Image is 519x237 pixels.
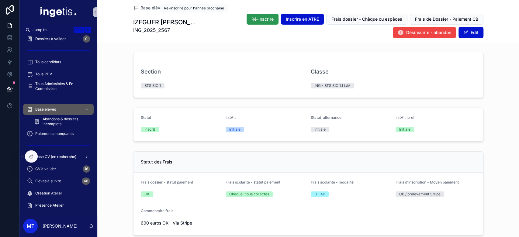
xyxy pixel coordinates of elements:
span: Base élèves [35,107,56,112]
span: Frais dossier - Chèque ou espèces [331,16,402,22]
div: B - 4x [314,191,325,197]
span: Frais dossier - statut paiement [141,180,193,184]
span: Ré-inscrire pour l'année prochaine [164,6,224,10]
span: Frais scolarité - modalité [311,180,354,184]
a: Paiements manquants [23,128,94,139]
div: 0 [83,35,90,43]
span: Tous RDV [35,72,52,77]
span: Statut [141,115,151,120]
span: ING_2025_2567 [133,26,199,34]
button: Edit [458,27,483,38]
span: Désinscrire - abandon [406,29,451,36]
a: Tous Admissibles & En Commission [23,81,94,92]
h3: Section [141,67,161,76]
span: Paiements manquants [35,131,74,136]
span: K [86,27,91,32]
a: Tous RDV [23,69,94,80]
span: Base élèves [140,5,165,11]
span: Tous Admissibles & En Commission [35,81,88,91]
span: CV à valider [35,167,56,171]
a: Présence Atelier [23,200,94,211]
h1: IZEGUER [PERSON_NAME] [133,18,199,26]
div: Inscrit [144,127,155,132]
span: Elèves à suivre [35,179,61,184]
div: 16 [83,165,90,173]
span: Ré-inscrire [251,16,274,22]
a: Dossiers à valider0 [23,33,94,44]
div: scrollable content [19,35,97,215]
span: Inscrire en ATRE [286,16,319,22]
span: Jump to... [33,27,71,32]
span: Présence Atelier [35,203,64,208]
div: 48 [82,177,90,185]
button: Frais de Dossier - Paiement CB [410,14,483,25]
a: Base CV (en recherche) [23,151,94,162]
span: Tous candidats [35,60,61,64]
a: CV à valider16 [23,163,94,174]
span: MT [27,222,34,230]
div: CB / prelevement Stripe [399,191,441,197]
div: ING - BTS SIO 1.1 L/M [314,83,351,88]
button: Désinscrire - abandon [393,27,456,38]
div: Cheque : tous collectés [229,191,269,197]
span: Abandons & dossiers incomplets [43,117,88,126]
div: Initiale [314,127,326,132]
span: Base CV (en recherche) [35,154,76,159]
div: BTS SIO 1 [144,83,161,88]
span: Frais scolarité - statut paiement [226,180,280,184]
span: Frais de Dossier - Paiement CB [415,16,478,22]
span: Frais d'inscription - Moyen paiement [396,180,459,184]
div: OK [144,191,150,197]
span: Commentaire frais [141,208,173,213]
button: Inscrire en ATRE [281,14,324,25]
span: 600 euros OK - Via Stripe [141,220,221,226]
button: Frais dossier - Chèque ou espèces [326,14,407,25]
span: Création Atelier [35,191,62,196]
button: Ré-inscrire [247,14,279,25]
h3: Classe [311,67,329,76]
a: Abandons & dossiers incomplets [30,116,94,127]
span: Dossiers à valider [35,36,66,41]
a: Elèves à suivre48 [23,176,94,187]
button: Jump to...CtrlK [23,24,94,35]
a: Base élèves [133,5,165,11]
span: Statut_alternance [311,115,341,120]
a: Création Atelier [23,188,94,199]
img: App logo [40,7,76,17]
a: Base élèves [23,104,94,115]
a: Tous candidats [23,57,94,67]
span: InitAlt [226,115,236,120]
div: Initiale [229,127,240,132]
span: InitAlt_pref [396,115,415,120]
p: [PERSON_NAME] [43,223,78,229]
div: Initiale [399,127,410,132]
span: Ctrl [74,27,85,33]
span: Statut des Frais [141,159,172,164]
